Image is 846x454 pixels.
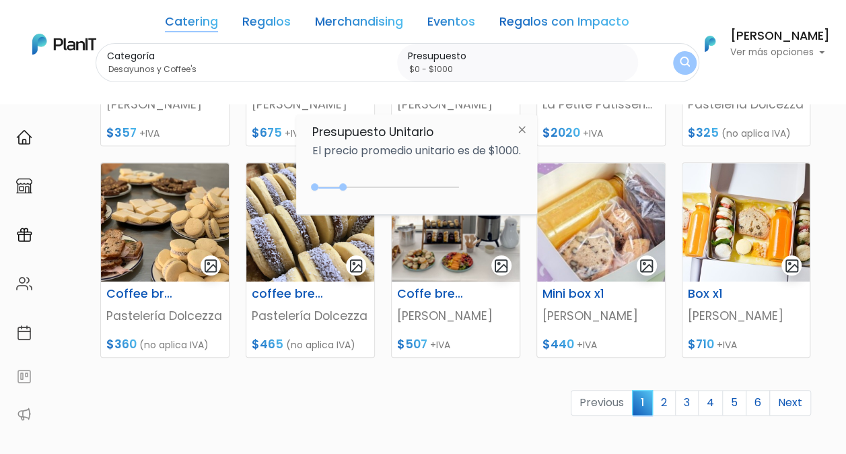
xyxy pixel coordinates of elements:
img: thumb_img-8557__1_.jpeg [246,163,374,282]
img: gallery-light [784,258,800,273]
span: $325 [688,125,719,141]
span: +IVA [577,338,597,352]
p: [PERSON_NAME] [252,96,369,113]
a: gallery-light Coffee break 2 Pastelería Dolcezza $360 (no aplica IVA) [100,162,230,358]
a: 2 [652,390,676,416]
a: 6 [746,390,770,416]
img: marketplace-4ceaa7011d94191e9ded77b95e3339b90024bf715f7c57f8cf31f2d8c509eaba.svg [16,178,32,194]
a: Catering [165,16,218,32]
span: $710 [688,336,714,352]
a: 5 [722,390,746,416]
img: close-6986928ebcb1d6c9903e3b54e860dbc4d054630f23adef3a32610726dff6a82b.svg [509,117,534,141]
a: gallery-light Coffe break 7 [PERSON_NAME] $507 +IVA [391,162,520,358]
span: +IVA [430,338,450,352]
img: gallery-light [493,258,509,273]
a: Next [769,390,811,416]
img: thumb_coffe.png [392,163,520,282]
div: ¿Necesitás ayuda? [69,13,194,39]
a: gallery-light Mini box x1 [PERSON_NAME] $440 +IVA [536,162,666,358]
h6: Coffe break 7 [389,287,478,301]
label: Categoría [107,49,392,63]
p: La Petite Patisserie de Flor [542,96,660,113]
img: gallery-light [349,258,364,273]
a: 4 [698,390,723,416]
p: [PERSON_NAME] [106,96,223,113]
p: Pastelería Dolcezza [688,96,805,113]
span: (no aplica IVA) [139,338,209,352]
h6: coffee break 3 [244,287,332,301]
span: $360 [106,336,137,352]
img: people-662611757002400ad9ed0e3c099ab2801c6687ba6c219adb57efc949bc21e19d.svg [16,275,32,292]
span: +IVA [285,127,305,140]
p: Pastelería Dolcezza [106,307,223,325]
p: Ver más opciones [730,48,830,57]
a: gallery-light coffee break 3 Pastelería Dolcezza $465 (no aplica IVA) [246,162,375,358]
button: PlanIt Logo [PERSON_NAME] Ver más opciones [687,26,830,61]
p: [PERSON_NAME] [397,96,514,113]
span: $2020 [542,125,580,141]
h6: Box x1 [680,287,769,301]
span: +IVA [717,338,737,352]
img: gallery-light [639,258,654,273]
p: [PERSON_NAME] [688,307,805,325]
a: 3 [675,390,699,416]
a: Eventos [427,16,475,32]
a: Regalos [242,16,291,32]
img: feedback-78b5a0c8f98aac82b08bfc38622c3050aee476f2c9584af64705fc4e61158814.svg [16,368,32,385]
span: +IVA [139,127,160,140]
img: search_button-432b6d5273f82d61273b3651a40e1bd1b912527efae98b1b7a1b2c0702e16a8d.svg [680,57,690,69]
span: +IVA [583,127,603,140]
h6: [PERSON_NAME] [730,30,830,42]
label: Presupuesto [408,49,633,63]
a: gallery-light Box x1 [PERSON_NAME] $710 +IVA [682,162,811,358]
img: partners-52edf745621dab592f3b2c58e3bca9d71375a7ef29c3b500c9f145b62cc070d4.svg [16,406,32,422]
span: (no aplica IVA) [721,127,791,140]
a: Merchandising [315,16,403,32]
span: 1 [632,390,653,415]
img: home-e721727adea9d79c4d83392d1f703f7f8bce08238fde08b1acbfd93340b81755.svg [16,129,32,145]
img: gallery-light [203,258,219,273]
p: [PERSON_NAME] [397,307,514,325]
img: thumb_EB136D83-624B-4E5B-863E-8E8D14AEC6BF.jpeg [537,163,665,282]
span: $465 [252,336,283,352]
span: $675 [252,125,282,141]
span: $440 [542,336,574,352]
span: $357 [106,125,137,141]
img: PlanIt Logo [695,29,725,59]
h6: Mini box x1 [534,287,623,301]
span: $507 [397,336,427,352]
p: El precio promedio unitario es de $1000. [312,145,521,156]
p: [PERSON_NAME] [542,307,660,325]
img: campaigns-02234683943229c281be62815700db0a1741e53638e28bf9629b52c665b00959.svg [16,227,32,243]
img: thumb_img-6385__1_.jpeg [101,163,229,282]
span: (no aplica IVA) [286,338,355,352]
img: PlanIt Logo [32,34,96,55]
img: thumb_Desayuno_Samsung_-_Filipa_5.jpeg [682,163,810,282]
p: Pastelería Dolcezza [252,307,369,325]
img: calendar-87d922413cdce8b2cf7b7f5f62616a5cf9e4887200fb71536465627b3292af00.svg [16,325,32,341]
a: Regalos con Impacto [499,16,629,32]
h6: Coffee break 2 [98,287,187,301]
h6: Presupuesto Unitario [312,125,521,139]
